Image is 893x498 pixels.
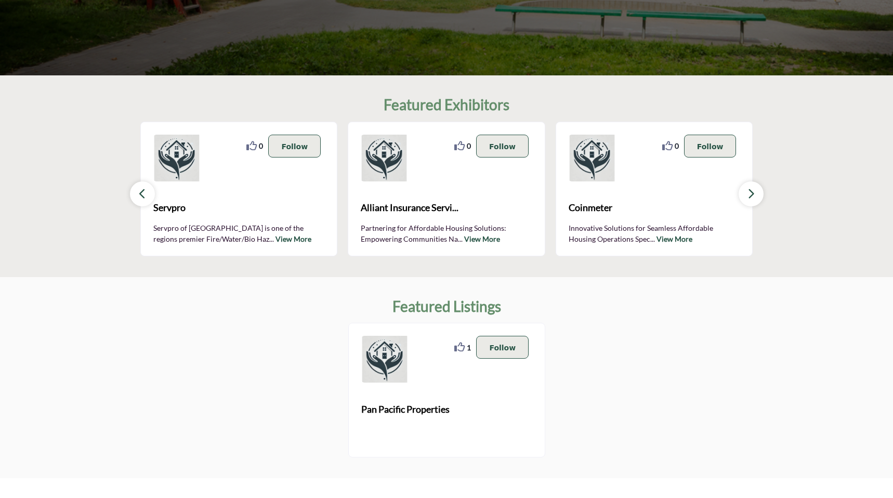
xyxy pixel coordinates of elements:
[569,194,740,222] a: Coinmeter
[153,222,325,243] p: Servpro of [GEOGRAPHIC_DATA] is one of the regions premier Fire/Water/Bio Haz
[476,336,529,359] button: Follow
[656,234,692,243] a: View More
[675,140,679,151] span: 0
[361,201,532,215] span: Alliant Insurance Servi...
[361,194,532,222] b: Alliant Insurance Services
[489,342,516,353] p: Follow
[275,234,311,243] a: View More
[476,135,529,158] button: Follow
[361,336,408,383] img: Pan Pacific Properties
[467,140,471,151] span: 0
[269,234,274,243] span: ...
[361,395,533,423] a: Pan Pacific Properties
[153,135,200,181] img: Servpro
[153,194,325,222] a: Servpro
[697,140,724,152] p: Follow
[361,135,408,181] img: Alliant Insurance Services
[361,402,533,416] span: Pan Pacific Properties
[464,234,500,243] a: View More
[153,201,325,215] span: Servpro
[569,201,740,215] span: Coinmeter
[569,222,740,243] p: Innovative Solutions for Seamless Affordable Housing Operations Spec
[268,135,321,158] button: Follow
[384,96,509,114] h2: Featured Exhibitors
[361,194,532,222] a: Alliant Insurance Servi...
[684,135,737,158] button: Follow
[467,342,471,353] span: 1
[650,234,655,243] span: ...
[569,135,615,181] img: Coinmeter
[392,298,501,316] h2: Featured Listings
[458,234,463,243] span: ...
[361,222,532,243] p: Partnering for Affordable Housing Solutions: Empowering Communities Na
[489,140,516,152] p: Follow
[281,140,308,152] p: Follow
[259,140,263,151] span: 0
